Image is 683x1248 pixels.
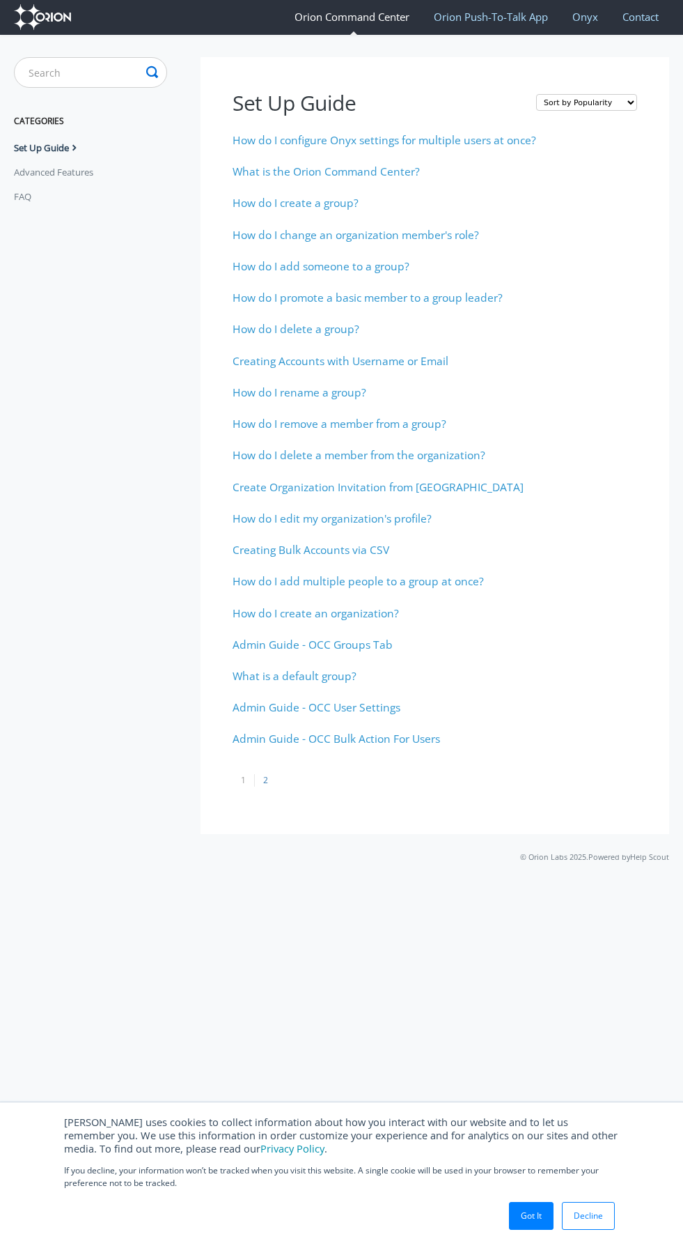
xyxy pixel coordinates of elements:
[14,851,669,863] p: © Orion Labs 2025.
[14,4,71,30] img: Orion Labs - Support
[233,606,399,621] a: How do I create an organization?
[233,542,389,557] a: Creating Bulk Accounts via CSV
[233,637,393,652] a: Admin Guide - OCC Groups Tab
[233,668,356,684] a: What is a default group?
[233,573,484,589] a: How do I add multiple people to a group at once?
[14,137,92,159] a: Set Up Guide
[536,94,637,111] select: Page reloads on selection
[233,321,359,337] a: How do I delete a group?
[254,774,276,787] a: 2
[233,731,440,746] a: Admin Guide - OCC Bulk Action For Users
[14,109,167,134] h3: Categories
[233,479,524,495] a: Create Organization Invitation from [GEOGRAPHIC_DATA]
[233,511,432,526] a: How do I edit my organization's profile?
[64,1115,618,1155] span: [PERSON_NAME] uses cookies to collect information about how you interact with our website and to ...
[64,1164,619,1189] p: If you decline, your information won’t be tracked when you visit this website. A single cookie wi...
[14,161,104,183] a: Advanced Features
[562,1202,615,1230] a: Decline
[233,259,409,274] a: How do I add someone to a group?
[233,385,366,400] a: How do I rename a group?
[233,227,479,242] a: How do I change an organization member's role?
[14,185,42,208] a: FAQ
[233,447,485,463] a: How do I delete a member from the organization?
[588,852,669,862] span: Powered by
[509,1202,554,1230] a: Got It
[233,290,503,305] a: How do I promote a basic member to a group leader?
[233,416,446,431] a: How do I remove a member from a group?
[233,195,359,210] a: How do I create a group?
[233,353,448,369] a: Creating Accounts with Username or Email
[260,1141,324,1155] a: Privacy Policy
[233,132,536,148] a: How do I configure Onyx settings for multiple users at once?
[630,852,669,862] a: Help Scout
[233,164,420,179] a: What is the Orion Command Center?
[233,700,400,715] a: Admin Guide - OCC User Settings
[233,774,254,787] a: 1
[233,88,522,118] h1: Set Up Guide
[14,57,167,88] input: Search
